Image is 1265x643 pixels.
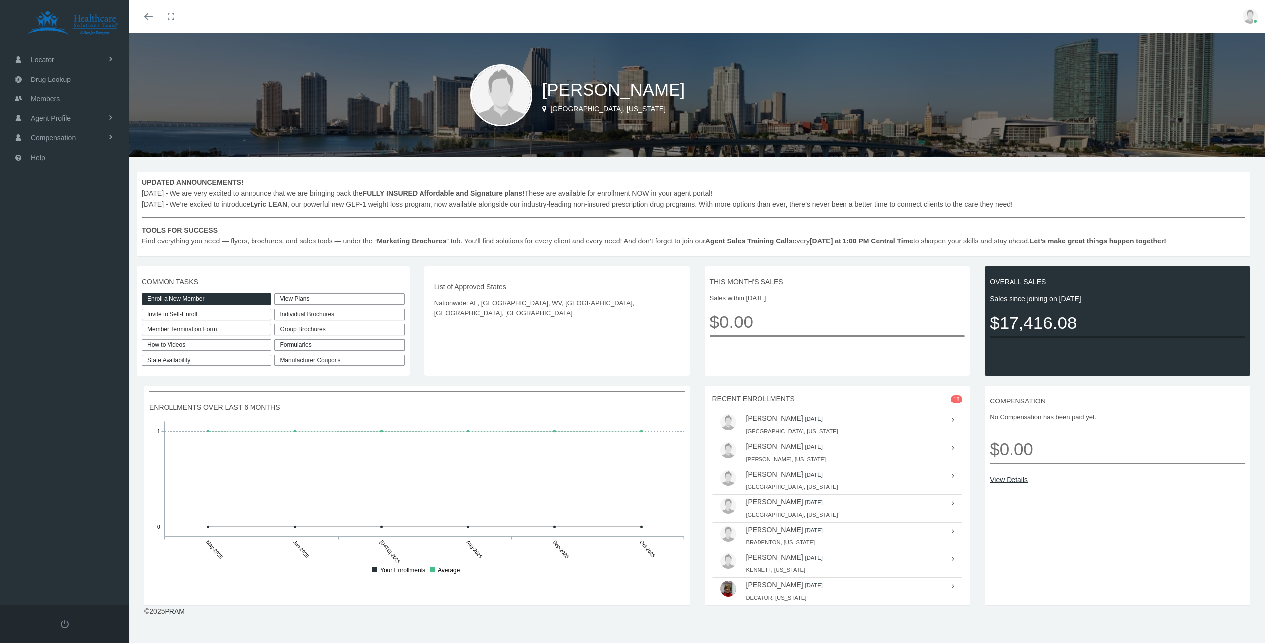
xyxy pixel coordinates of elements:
span: THIS MONTH'S SALES [710,276,965,287]
a: State Availability [142,355,271,366]
small: [DATE] [805,444,823,450]
img: S_Profile_Picture_10477.jpeg [720,581,736,597]
div: © 2025 [144,606,185,617]
span: Sales since joining on [DATE] [990,293,1245,304]
small: BRADENTON, [US_STATE] [746,539,815,545]
span: [GEOGRAPHIC_DATA], [US_STATE] [550,105,666,113]
span: ENROLLMENTS OVER LAST 6 MONTHS [149,402,685,413]
tspan: [DATE]-2025 [379,539,401,564]
span: $17,416.08 [990,309,1245,336]
span: Drug Lookup [31,70,71,89]
span: $0.00 [990,428,1245,463]
a: [PERSON_NAME] [746,442,803,450]
small: [GEOGRAPHIC_DATA], [US_STATE] [746,512,838,518]
a: [PERSON_NAME] [746,553,803,561]
small: [PERSON_NAME], [US_STATE] [746,456,826,462]
img: user-placeholder.jpg [720,414,736,430]
b: Lyric LEAN [250,200,287,208]
a: [PERSON_NAME] [746,498,803,506]
a: Invite to Self-Enroll [142,309,271,320]
a: [PERSON_NAME] [746,414,803,422]
tspan: May-2025 [205,539,224,560]
a: [PERSON_NAME] [746,526,803,534]
tspan: 1 [157,429,160,434]
img: user-placeholder.jpg [470,64,532,126]
span: Sales within [DATE] [710,293,965,303]
img: user-placeholder.jpg [720,526,736,542]
b: Agent Sales Training Calls [705,237,793,245]
img: user-placeholder.jpg [720,498,736,514]
tspan: Jun-2025 [292,539,310,559]
small: [DATE] [805,527,823,533]
img: HEALTHCARE SOLUTIONS TEAM, LLC [13,11,132,36]
small: KENNETT, [US_STATE] [746,567,806,573]
img: user-placeholder.jpg [1243,9,1258,24]
span: List of Approved States [434,281,680,292]
small: [GEOGRAPHIC_DATA], [US_STATE] [746,484,838,490]
div: Individual Brochures [274,309,404,320]
span: Locator [31,50,54,69]
b: FULLY INSURED Affordable and Signature plans! [363,189,525,197]
span: Nationwide: AL, [GEOGRAPHIC_DATA], WV, [GEOGRAPHIC_DATA], [GEOGRAPHIC_DATA], [GEOGRAPHIC_DATA] [434,298,680,319]
div: Formularies [274,339,404,351]
tspan: Sep-2025 [552,539,570,560]
span: Members [31,89,60,108]
small: [DATE] [805,499,823,505]
span: [PERSON_NAME] [542,80,685,99]
small: [DATE] [805,416,823,422]
span: 18 [951,395,963,403]
span: No Compensation has been paid yet. [990,412,1245,422]
a: [PERSON_NAME] [746,470,803,478]
span: Help [31,148,45,167]
span: $0.00 [710,308,965,335]
img: user-placeholder.jpg [720,442,736,458]
a: Member Termination Form [142,324,271,335]
a: How to Videos [142,339,271,351]
a: Enroll a New Member [142,293,271,305]
b: TOOLS FOR SUCCESS [142,226,218,234]
tspan: 0 [157,524,160,530]
img: user-placeholder.jpg [720,553,736,569]
a: [PERSON_NAME] [746,581,803,589]
a: View Plans [274,293,404,305]
span: Agent Profile [31,109,71,128]
a: PRAM [165,607,184,615]
img: user-placeholder.jpg [720,470,736,486]
small: [DATE] [805,555,823,561]
b: UPDATED ANNOUNCEMENTS! [142,178,244,186]
tspan: Oct-2025 [639,539,656,559]
span: [DATE] - We are very excited to announce that we are bringing back the These are available for en... [142,177,1245,246]
span: RECENT ENROLLMENTS [712,395,795,402]
small: [DATE] [805,472,823,478]
span: COMPENSATION [990,396,1245,406]
a: View Details [990,474,1245,485]
span: OVERALL SALES [990,276,1245,287]
a: Manufacturer Coupons [274,355,404,366]
small: [GEOGRAPHIC_DATA], [US_STATE] [746,428,838,434]
b: Let’s make great things happen together! [1030,237,1166,245]
small: [DATE] [805,582,823,588]
span: COMMON TASKS [142,276,405,287]
div: Group Brochures [274,324,404,335]
tspan: Aug-2025 [465,539,484,560]
small: DECATUR, [US_STATE] [746,595,807,601]
span: Compensation [31,128,76,147]
b: [DATE] at 1:00 PM Central Time [810,237,913,245]
b: Marketing Brochures [377,237,446,245]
